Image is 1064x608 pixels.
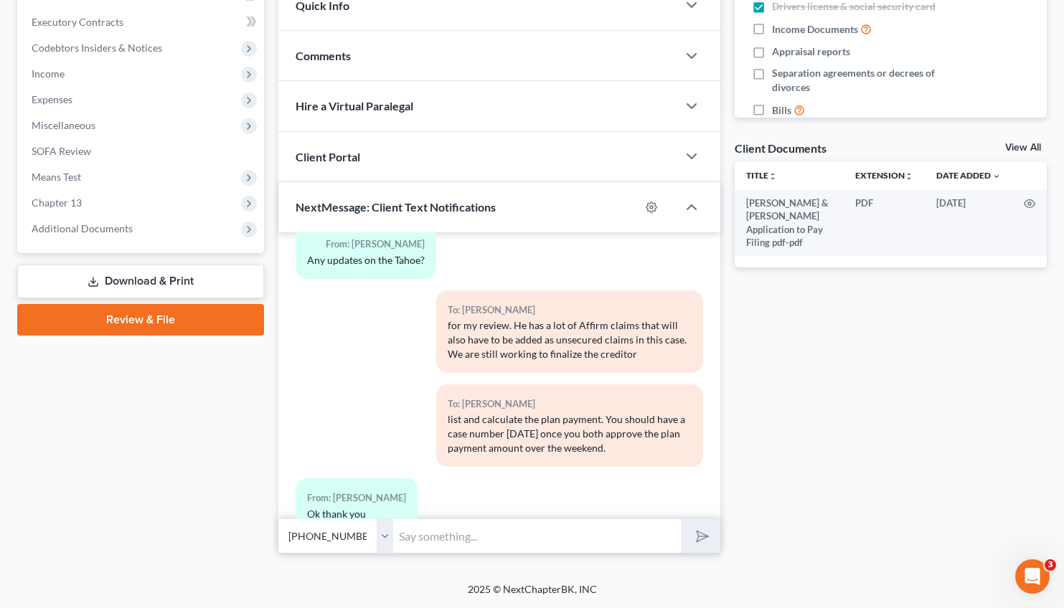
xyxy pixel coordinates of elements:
[32,93,72,105] span: Expenses
[772,22,858,37] span: Income Documents
[20,138,264,164] a: SOFA Review
[32,16,123,28] span: Executory Contracts
[844,190,925,256] td: PDF
[32,171,81,183] span: Means Test
[1045,559,1056,571] span: 3
[123,582,941,608] div: 2025 © NextChapterBK, INC
[296,150,360,163] span: Client Portal
[768,172,777,181] i: unfold_more
[296,99,413,113] span: Hire a Virtual Paralegal
[855,170,913,181] a: Extensionunfold_more
[307,253,425,267] div: Any updates on the Tahoe?
[307,490,406,506] div: From: [PERSON_NAME]
[32,222,133,234] span: Additional Documents
[905,172,913,181] i: unfold_more
[772,66,956,95] span: Separation agreements or decrees of divorces
[1005,143,1041,153] a: View All
[393,518,681,554] input: Say something...
[925,190,1012,256] td: [DATE]
[296,49,351,62] span: Comments
[296,200,496,214] span: NextMessage: Client Text Notifications
[32,119,95,131] span: Miscellaneous
[992,172,1001,181] i: expand_more
[936,170,1001,181] a: Date Added expand_more
[746,170,777,181] a: Titleunfold_more
[32,145,91,157] span: SOFA Review
[735,141,827,156] div: Client Documents
[32,67,65,80] span: Income
[32,196,82,209] span: Chapter 13
[17,304,264,336] a: Review & File
[772,44,850,59] span: Appraisal reports
[32,42,162,54] span: Codebtors Insiders & Notices
[448,396,692,412] div: To: [PERSON_NAME]
[307,236,425,252] div: From: [PERSON_NAME]
[448,412,692,455] div: list and calculate the plan payment. You should have a case number [DATE] once you both approve t...
[1015,559,1050,594] iframe: Intercom live chat
[448,302,692,318] div: To: [PERSON_NAME]
[448,318,692,361] div: for my review. He has a lot of Affirm claims that will also have to be added as unsecured claims ...
[307,507,406,521] div: Ok thank you
[20,9,264,35] a: Executory Contracts
[17,265,264,298] a: Download & Print
[772,103,791,118] span: Bills
[735,190,844,256] td: [PERSON_NAME] & [PERSON_NAME] Application to Pay Filing pdf-pdf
